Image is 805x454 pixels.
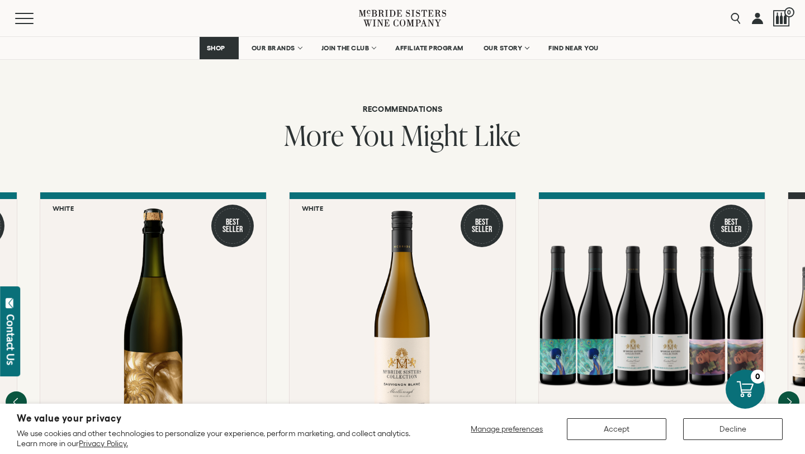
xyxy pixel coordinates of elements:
div: 0 [751,370,765,384]
span: 0 [784,7,794,17]
a: FIND NEAR YOU [541,37,606,59]
a: SHOP [200,37,239,59]
a: JOIN THE CLUB [314,37,383,59]
span: OUR BRANDS [252,44,295,52]
span: Like [474,116,521,154]
button: Next [778,391,799,413]
span: JOIN THE CLUB [321,44,370,52]
span: Manage preferences [471,424,543,433]
button: Manage preferences [464,418,550,440]
a: Privacy Policy. [79,439,127,448]
span: More [284,116,344,154]
span: AFFILIATE PROGRAM [395,44,463,52]
span: SHOP [207,44,226,52]
span: FIND NEAR YOU [548,44,599,52]
h6: White [53,205,74,212]
span: You [351,116,395,154]
h6: Recommendations [67,105,738,113]
h2: We value your privacy [17,414,425,423]
h6: White [302,205,324,212]
button: Accept [567,418,666,440]
button: Previous [6,391,27,413]
button: Decline [683,418,783,440]
a: OUR BRANDS [244,37,309,59]
span: Might [401,116,468,154]
a: AFFILIATE PROGRAM [388,37,471,59]
a: OUR STORY [476,37,536,59]
div: Contact Us [5,314,16,365]
span: OUR STORY [484,44,523,52]
button: Mobile Menu Trigger [15,13,55,24]
p: We use cookies and other technologies to personalize your experience, perform marketing, and coll... [17,428,425,448]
